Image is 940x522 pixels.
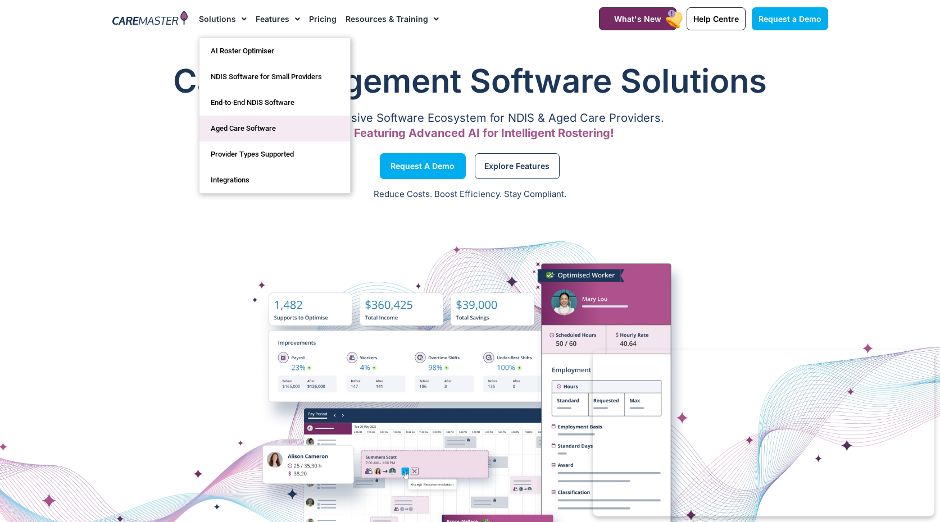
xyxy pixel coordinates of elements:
span: Help Centre [693,14,739,24]
img: CareMaster Logo [112,11,188,28]
a: Request a Demo [380,153,466,179]
h1: Care Management Software Solutions [112,58,828,103]
a: End-to-End NDIS Software [199,90,350,116]
a: Help Centre [687,7,746,30]
span: What's New [614,14,661,24]
a: Provider Types Supported​ [199,141,350,167]
ul: Solutions [199,38,351,194]
a: Integrations [199,167,350,193]
p: A Comprehensive Software Ecosystem for NDIS & Aged Care Providers. [112,115,828,122]
iframe: Popup CTA [593,350,934,516]
span: Request a Demo [390,163,455,169]
a: Request a Demo [752,7,828,30]
a: NDIS Software for Small Providers [199,64,350,90]
a: What's New [599,7,676,30]
span: Now Featuring Advanced AI for Intelligent Rostering! [326,126,614,140]
span: Explore Features [484,163,550,169]
a: Explore Features [475,153,560,179]
a: AI Roster Optimiser [199,38,350,64]
a: Aged Care Software [199,116,350,141]
span: Request a Demo [759,14,821,24]
p: Reduce Costs. Boost Efficiency. Stay Compliant. [7,188,933,201]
